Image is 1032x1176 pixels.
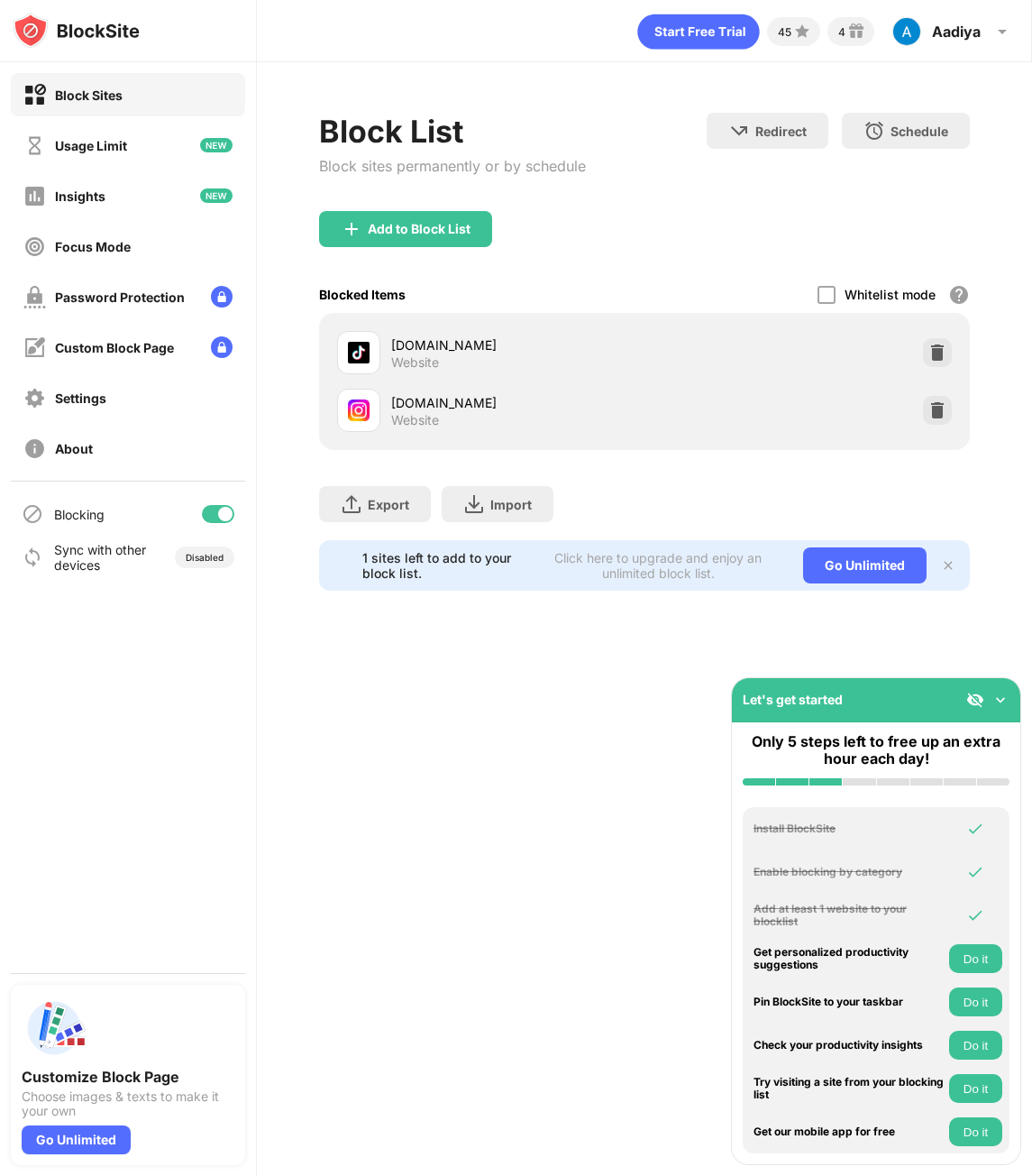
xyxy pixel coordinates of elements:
[55,390,106,406] div: Settings
[892,17,921,46] img: AATXAJzSK-S5V9eLwD4VBSmnOyCldL66JLks7gzKrXdcgw=s96-c
[966,820,984,838] img: omni-check.svg
[319,113,586,150] div: Block List
[368,222,470,236] div: Add to Block List
[966,863,984,881] img: omni-check.svg
[23,387,46,409] img: settings-off.svg
[22,1068,234,1086] div: Customize Block Page
[838,25,845,39] div: 4
[949,1117,1002,1146] button: Do it
[391,335,644,354] div: [DOMAIN_NAME]
[949,1031,1002,1060] button: Do it
[23,235,46,258] img: focus-off.svg
[186,552,224,563] div: Disabled
[534,550,781,581] div: Click here to upgrade and enjoy an unlimited block list.
[991,691,1009,709] img: omni-setup-toggle.svg
[55,138,127,153] div: Usage Limit
[23,437,46,460] img: about-off.svg
[23,134,46,157] img: time-usage-off.svg
[966,691,984,709] img: eye-not-visible.svg
[200,188,233,203] img: new-icon.svg
[368,497,409,512] div: Export
[753,866,945,878] div: Enable blocking by category
[23,84,46,106] img: block-on.svg
[949,1074,1002,1103] button: Do it
[803,547,927,583] div: Go Unlimited
[755,124,807,139] div: Redirect
[23,336,46,359] img: customize-block-page-off.svg
[54,507,105,522] div: Blocking
[13,13,140,49] img: logo-blocksite.svg
[753,996,945,1008] div: Pin BlockSite to your taskbar
[55,441,93,456] div: About
[753,946,945,972] div: Get personalized productivity suggestions
[211,286,233,308] img: lock-menu.svg
[932,23,981,41] div: Aadiya
[743,692,843,707] div: Let's get started
[348,342,370,363] img: favicons
[637,14,760,50] div: animation
[55,289,185,305] div: Password Protection
[890,124,948,139] div: Schedule
[23,286,46,308] img: password-protection-off.svg
[55,87,123,103] div: Block Sites
[778,25,791,39] div: 45
[22,996,87,1061] img: push-custom-page.svg
[54,542,147,573] div: Sync with other devices
[55,188,105,204] div: Insights
[391,393,644,412] div: [DOMAIN_NAME]
[753,903,945,929] div: Add at least 1 website to your blocklist
[23,185,46,207] img: insights-off.svg
[55,340,174,355] div: Custom Block Page
[966,906,984,924] img: omni-check.svg
[391,412,439,428] div: Website
[362,550,524,581] div: 1 sites left to add to your block list.
[22,1089,234,1118] div: Choose images & texts to make it your own
[753,822,945,835] div: Install BlockSite
[845,21,867,42] img: reward-small.svg
[949,944,1002,973] button: Do it
[55,239,131,254] div: Focus Mode
[22,503,43,525] img: blocking-icon.svg
[391,354,439,371] div: Website
[211,336,233,358] img: lock-menu.svg
[490,497,532,512] div: Import
[941,558,955,573] img: x-button.svg
[22,547,43,568] img: sync-icon.svg
[319,287,406,302] div: Blocked Items
[319,157,586,175] div: Block sites permanently or by schedule
[949,988,1002,1016] button: Do it
[753,1039,945,1052] div: Check your productivity insights
[348,400,370,421] img: favicons
[743,733,1009,767] div: Only 5 steps left to free up an extra hour each day!
[753,1125,945,1138] div: Get our mobile app for free
[753,1076,945,1102] div: Try visiting a site from your blocking list
[22,1125,131,1154] div: Go Unlimited
[791,21,813,42] img: points-small.svg
[845,287,936,302] div: Whitelist mode
[200,138,233,152] img: new-icon.svg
